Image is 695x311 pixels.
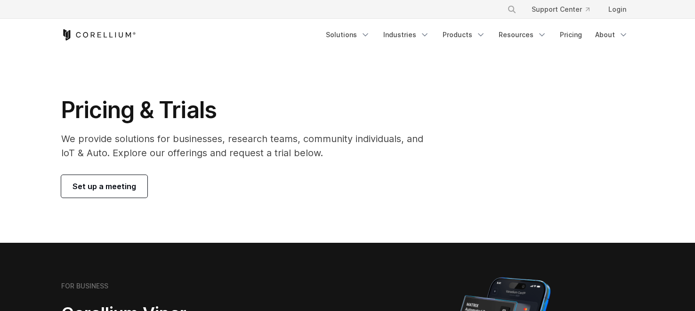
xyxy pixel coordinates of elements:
h1: Pricing & Trials [61,96,436,124]
p: We provide solutions for businesses, research teams, community individuals, and IoT & Auto. Explo... [61,132,436,160]
a: Resources [493,26,552,43]
a: Support Center [524,1,597,18]
a: Pricing [554,26,588,43]
div: Navigation Menu [496,1,634,18]
a: Corellium Home [61,29,136,40]
a: Industries [378,26,435,43]
button: Search [503,1,520,18]
span: Set up a meeting [73,181,136,192]
a: Products [437,26,491,43]
a: Solutions [320,26,376,43]
a: Login [601,1,634,18]
div: Navigation Menu [320,26,634,43]
h6: FOR BUSINESS [61,282,108,290]
a: About [590,26,634,43]
a: Set up a meeting [61,175,147,198]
